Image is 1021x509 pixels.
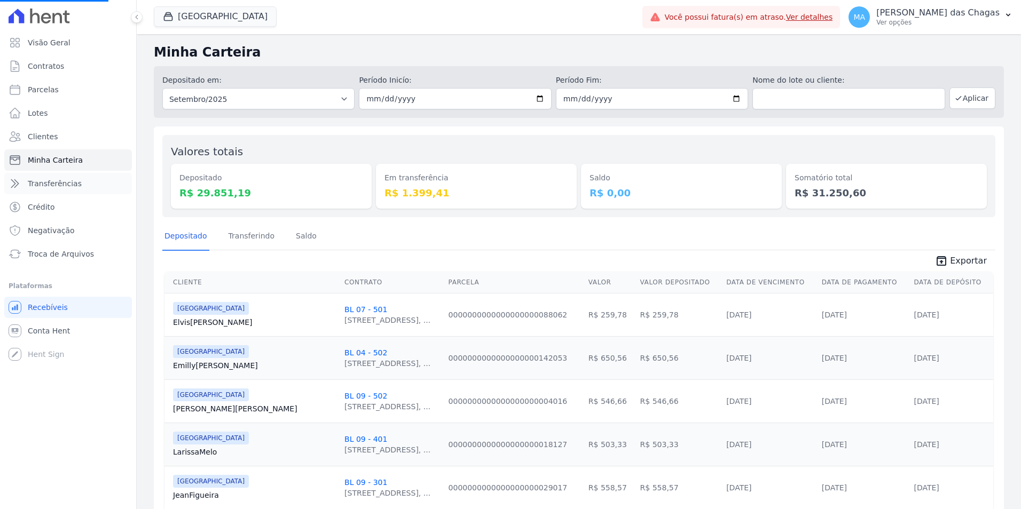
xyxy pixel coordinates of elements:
span: Você possui fatura(s) em atraso. [665,12,833,23]
a: [DATE] [822,354,847,362]
a: [DATE] [914,397,939,405]
td: R$ 503,33 [584,423,636,466]
a: Troca de Arquivos [4,243,132,265]
div: [STREET_ADDRESS], ... [344,401,430,412]
span: Contratos [28,61,64,71]
th: Data de Depósito [909,272,993,293]
dt: Depositado [179,172,363,184]
a: [DATE] [726,483,751,492]
a: 0000000000000000000142053 [449,354,568,362]
span: [GEOGRAPHIC_DATA] [173,432,249,444]
a: [DATE] [726,311,751,319]
span: Parcelas [28,84,59,95]
span: [GEOGRAPHIC_DATA] [173,475,249,488]
a: Visão Geral [4,32,132,53]
span: Crédito [28,202,55,212]
a: [DATE] [726,440,751,449]
a: Recebíveis [4,297,132,318]
div: [STREET_ADDRESS], ... [344,444,430,455]
a: 0000000000000000000029017 [449,483,568,492]
a: Conta Hent [4,320,132,341]
dd: R$ 29.851,19 [179,186,363,200]
span: Clientes [28,131,58,142]
a: [DATE] [914,354,939,362]
a: Minha Carteira [4,149,132,171]
dd: R$ 1.399,41 [384,186,568,200]
dt: Em transferência [384,172,568,184]
th: Data de Vencimento [722,272,818,293]
p: Ver opções [876,18,1000,27]
th: Valor [584,272,636,293]
span: [GEOGRAPHIC_DATA] [173,388,249,401]
td: R$ 259,78 [636,293,722,336]
a: [DATE] [726,354,751,362]
a: Depositado [162,223,209,251]
a: unarchive Exportar [926,254,995,269]
span: [GEOGRAPHIC_DATA] [173,302,249,315]
td: R$ 650,56 [636,336,722,379]
a: Negativação [4,220,132,241]
a: Parcelas [4,79,132,100]
a: BL 09 - 301 [344,478,387,487]
a: [DATE] [822,311,847,319]
a: BL 09 - 502 [344,392,387,400]
a: Clientes [4,126,132,147]
span: Negativação [28,225,75,236]
button: Aplicar [949,88,995,109]
div: Plataformas [9,280,128,292]
a: BL 09 - 401 [344,435,387,443]
dt: Somatório total [795,172,978,184]
dd: R$ 0,00 [590,186,773,200]
button: MA [PERSON_NAME] das Chagas Ver opções [840,2,1021,32]
a: [DATE] [726,397,751,405]
p: [PERSON_NAME] das Chagas [876,7,1000,18]
a: [DATE] [914,311,939,319]
a: Ver detalhes [786,13,833,21]
span: Conta Hent [28,325,70,336]
a: 0000000000000000000018127 [449,440,568,449]
th: Contrato [340,272,444,293]
div: [STREET_ADDRESS], ... [344,358,430,369]
dt: Saldo [590,172,773,184]
th: Parcela [444,272,584,293]
th: Data de Pagamento [818,272,910,293]
a: JeanFigueira [173,490,336,500]
a: [DATE] [822,483,847,492]
div: [STREET_ADDRESS], ... [344,315,430,325]
span: Troca de Arquivos [28,249,94,259]
a: Crédito [4,196,132,218]
td: R$ 259,78 [584,293,636,336]
a: 0000000000000000000088062 [449,311,568,319]
label: Valores totais [171,145,243,158]
a: 0000000000000000000004016 [449,397,568,405]
a: Transferindo [226,223,277,251]
label: Depositado em: [162,76,222,84]
button: [GEOGRAPHIC_DATA] [154,6,277,27]
span: Visão Geral [28,37,70,48]
a: [DATE] [914,483,939,492]
a: BL 04 - 502 [344,348,387,357]
a: BL 07 - 501 [344,305,387,314]
label: Período Fim: [556,75,748,86]
a: Contratos [4,55,132,77]
a: Lotes [4,102,132,124]
span: [GEOGRAPHIC_DATA] [173,345,249,358]
a: [DATE] [822,397,847,405]
span: Exportar [950,254,987,267]
span: Lotes [28,108,48,118]
td: R$ 503,33 [636,423,722,466]
td: R$ 546,66 [636,379,722,423]
a: [PERSON_NAME][PERSON_NAME] [173,403,336,414]
i: unarchive [935,254,948,267]
span: Transferências [28,178,82,189]
a: LarissaMelo [173,447,336,457]
span: MA [853,13,865,21]
label: Período Inicío: [359,75,551,86]
td: R$ 650,56 [584,336,636,379]
td: R$ 546,66 [584,379,636,423]
a: [DATE] [914,440,939,449]
label: Nome do lote ou cliente: [752,75,945,86]
a: Transferências [4,173,132,194]
a: [DATE] [822,440,847,449]
th: Cliente [164,272,340,293]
